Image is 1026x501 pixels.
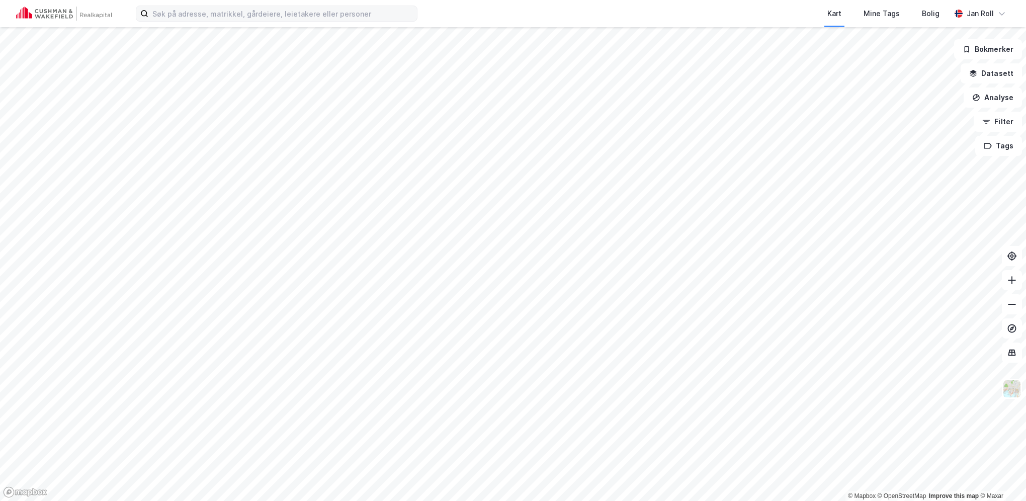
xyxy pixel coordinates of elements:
a: Mapbox [848,492,876,499]
a: Mapbox homepage [3,486,47,498]
input: Søk på adresse, matrikkel, gårdeiere, leietakere eller personer [148,6,417,21]
button: Bokmerker [954,39,1022,59]
div: Kontrollprogram for chat [976,453,1026,501]
div: Bolig [922,8,939,20]
div: Mine Tags [864,8,900,20]
iframe: Chat Widget [976,453,1026,501]
button: Filter [974,112,1022,132]
div: Kart [827,8,841,20]
img: cushman-wakefield-realkapital-logo.202ea83816669bd177139c58696a8fa1.svg [16,7,112,21]
a: Improve this map [929,492,979,499]
button: Tags [975,136,1022,156]
div: Jan Roll [967,8,994,20]
button: Analyse [964,88,1022,108]
img: Z [1002,379,1021,398]
button: Datasett [961,63,1022,83]
a: OpenStreetMap [878,492,926,499]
